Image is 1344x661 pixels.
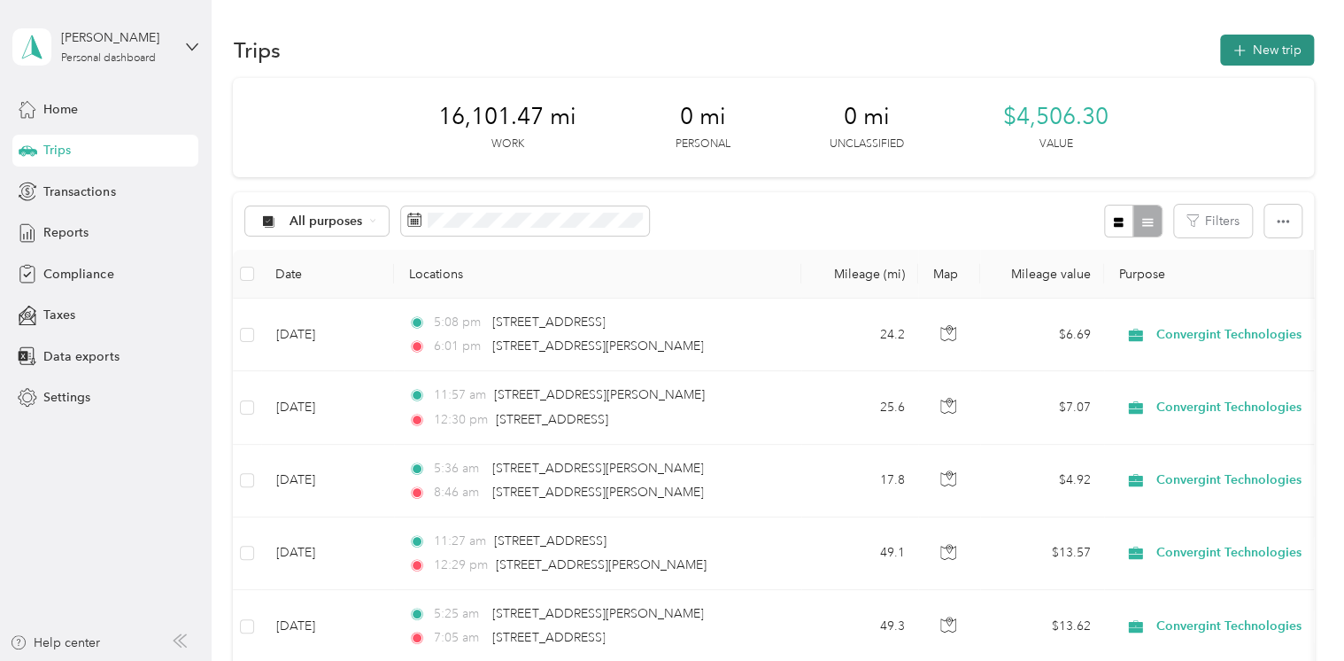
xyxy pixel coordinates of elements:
span: 11:27 am [434,532,486,551]
span: Transactions [43,183,115,201]
span: [STREET_ADDRESS][PERSON_NAME] [492,338,703,354]
span: [STREET_ADDRESS] [492,630,605,645]
span: $4,506.30 [1003,103,1108,131]
span: Convergint Technologies [1156,470,1318,490]
span: Compliance [43,265,113,284]
td: [DATE] [261,371,394,444]
span: [STREET_ADDRESS][PERSON_NAME] [492,461,703,476]
td: $6.69 [980,299,1104,371]
span: Data exports [43,347,119,366]
th: Mileage value [980,250,1104,299]
span: Taxes [43,306,75,324]
span: 8:46 am [434,483,484,502]
span: Convergint Technologies [1156,325,1318,345]
span: 7:05 am [434,628,484,648]
p: Work [490,136,523,152]
span: [STREET_ADDRESS][PERSON_NAME] [496,557,707,572]
span: 6:01 pm [434,337,484,356]
td: [DATE] [261,445,394,517]
div: Personal dashboard [61,53,156,64]
th: Mileage (mi) [801,250,918,299]
span: [STREET_ADDRESS] [494,533,606,548]
h1: Trips [233,41,280,59]
span: 16,101.47 mi [438,103,576,131]
td: 17.8 [801,445,918,517]
span: 0 mi [680,103,726,131]
span: 5:08 pm [434,313,484,332]
p: Value [1039,136,1072,152]
span: Convergint Technologies [1156,543,1318,563]
td: $4.92 [980,445,1104,517]
div: [PERSON_NAME] [61,28,172,47]
span: Settings [43,388,90,407]
span: 5:25 am [434,604,484,624]
span: 12:29 pm [434,556,488,575]
span: [STREET_ADDRESS] [496,412,608,427]
span: 5:36 am [434,459,484,478]
span: Home [43,100,78,119]
td: $13.57 [980,517,1104,590]
span: All purposes [290,215,363,228]
button: Help center [10,634,100,652]
span: Trips [43,141,71,159]
span: Reports [43,223,89,242]
span: [STREET_ADDRESS][PERSON_NAME] [492,485,703,500]
span: [STREET_ADDRESS][PERSON_NAME] [494,387,705,402]
iframe: Everlance-gr Chat Button Frame [1245,562,1344,661]
span: 0 mi [844,103,890,131]
button: Filters [1174,205,1252,237]
th: Date [261,250,394,299]
td: [DATE] [261,517,394,590]
td: 49.1 [801,517,918,590]
span: 12:30 pm [434,410,488,430]
th: Map [918,250,980,299]
td: 24.2 [801,299,918,371]
td: $7.07 [980,371,1104,444]
p: Unclassified [830,136,904,152]
span: Convergint Technologies [1156,617,1318,636]
span: 11:57 am [434,385,486,405]
span: [STREET_ADDRESS] [492,315,605,330]
button: New trip [1220,35,1314,66]
td: 25.6 [801,371,918,444]
td: [DATE] [261,299,394,371]
span: [STREET_ADDRESS][PERSON_NAME] [492,606,703,621]
p: Personal [676,136,730,152]
span: Convergint Technologies [1156,398,1318,417]
th: Locations [394,250,801,299]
